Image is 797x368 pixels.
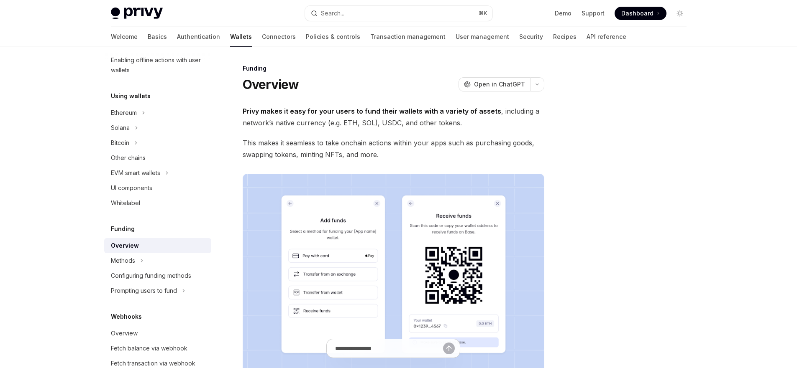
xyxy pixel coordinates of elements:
h5: Webhooks [111,312,142,322]
span: ⌘ K [479,10,487,17]
img: light logo [111,8,163,19]
a: Policies & controls [306,27,360,47]
a: Dashboard [615,7,666,20]
a: Welcome [111,27,138,47]
a: Enabling offline actions with user wallets [104,53,211,78]
a: Fetch balance via webhook [104,341,211,356]
div: Methods [111,256,135,266]
button: Open search [305,6,492,21]
div: Configuring funding methods [111,271,191,281]
div: Whitelabel [111,198,140,208]
div: Solana [111,123,130,133]
div: UI components [111,183,152,193]
a: Connectors [262,27,296,47]
div: Enabling offline actions with user wallets [111,55,206,75]
a: Authentication [177,27,220,47]
strong: Privy makes it easy for your users to fund their wallets with a variety of assets [243,107,501,115]
button: Toggle Bitcoin section [104,135,211,150]
div: Funding [243,64,544,73]
span: , including a network’s native currency (e.g. ETH, SOL), USDC, and other tokens. [243,105,544,129]
a: Support [582,9,605,18]
div: Ethereum [111,108,137,118]
span: This makes it seamless to take onchain actions within your apps such as purchasing goods, swappin... [243,137,544,160]
a: Wallets [230,27,252,47]
div: Fetch balance via webhook [111,343,187,353]
div: Bitcoin [111,138,129,148]
button: Toggle Solana section [104,120,211,135]
h1: Overview [243,77,299,92]
span: Open in ChatGPT [474,80,525,89]
button: Toggle Methods section [104,253,211,268]
button: Toggle Prompting users to fund section [104,283,211,298]
a: Demo [555,9,571,18]
button: Toggle EVM smart wallets section [104,165,211,180]
a: UI components [104,180,211,195]
a: Basics [148,27,167,47]
h5: Funding [111,224,135,234]
div: Overview [111,328,138,338]
button: Toggle dark mode [673,7,687,20]
div: EVM smart wallets [111,168,160,178]
a: Overview [104,238,211,253]
a: Overview [104,326,211,341]
input: Ask a question... [335,339,443,358]
a: Transaction management [370,27,446,47]
a: User management [456,27,509,47]
div: Prompting users to fund [111,286,177,296]
button: Toggle Ethereum section [104,105,211,120]
a: Configuring funding methods [104,268,211,283]
a: API reference [587,27,626,47]
a: Security [519,27,543,47]
div: Overview [111,241,139,251]
a: Other chains [104,150,211,165]
a: Whitelabel [104,195,211,211]
div: Other chains [111,153,146,163]
span: Dashboard [621,9,653,18]
div: Search... [321,8,344,18]
button: Open in ChatGPT [459,77,530,91]
button: Send message [443,343,455,354]
a: Recipes [553,27,577,47]
h5: Using wallets [111,91,151,101]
